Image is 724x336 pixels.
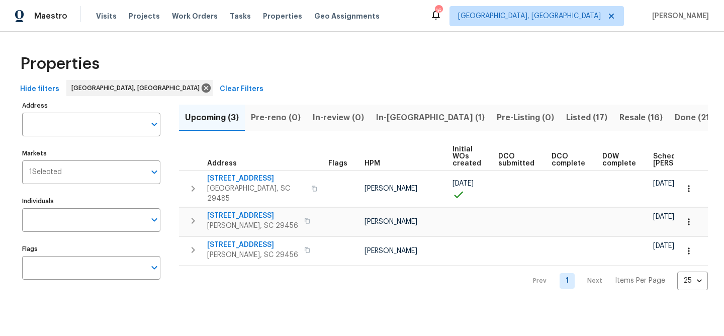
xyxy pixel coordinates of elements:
[677,268,708,294] div: 25
[129,11,160,21] span: Projects
[365,185,417,192] span: [PERSON_NAME]
[263,11,302,21] span: Properties
[147,117,161,131] button: Open
[376,111,485,125] span: In-[GEOGRAPHIC_DATA] (1)
[207,250,298,260] span: [PERSON_NAME], SC 29456
[653,180,674,187] span: [DATE]
[216,80,267,99] button: Clear Filters
[207,184,305,204] span: [GEOGRAPHIC_DATA], SC 29485
[207,211,298,221] span: [STREET_ADDRESS]
[22,198,160,204] label: Individuals
[653,242,674,249] span: [DATE]
[365,247,417,255] span: [PERSON_NAME]
[207,240,298,250] span: [STREET_ADDRESS]
[560,273,575,289] a: Goto page 1
[328,160,347,167] span: Flags
[498,153,534,167] span: DCO submitted
[147,165,161,179] button: Open
[314,11,380,21] span: Geo Assignments
[172,11,218,21] span: Work Orders
[34,11,67,21] span: Maestro
[207,174,305,184] span: [STREET_ADDRESS]
[365,218,417,225] span: [PERSON_NAME]
[458,11,601,21] span: [GEOGRAPHIC_DATA], [GEOGRAPHIC_DATA]
[566,111,607,125] span: Listed (17)
[653,213,674,220] span: [DATE]
[552,153,585,167] span: DCO complete
[602,153,636,167] span: D0W complete
[16,80,63,99] button: Hide filters
[22,246,160,252] label: Flags
[230,13,251,20] span: Tasks
[22,150,160,156] label: Markets
[452,180,474,187] span: [DATE]
[523,272,708,290] nav: Pagination Navigation
[20,83,59,96] span: Hide filters
[653,153,710,167] span: Scheduled [PERSON_NAME]
[147,261,161,275] button: Open
[66,80,213,96] div: [GEOGRAPHIC_DATA], [GEOGRAPHIC_DATA]
[675,111,716,125] span: Done (211)
[71,83,204,93] span: [GEOGRAPHIC_DATA], [GEOGRAPHIC_DATA]
[648,11,709,21] span: [PERSON_NAME]
[22,103,160,109] label: Address
[185,111,239,125] span: Upcoming (3)
[207,221,298,231] span: [PERSON_NAME], SC 29456
[619,111,663,125] span: Resale (16)
[313,111,364,125] span: In-review (0)
[20,59,100,69] span: Properties
[365,160,380,167] span: HPM
[96,11,117,21] span: Visits
[435,6,442,16] div: 16
[29,168,62,177] span: 1 Selected
[147,213,161,227] button: Open
[251,111,301,125] span: Pre-reno (0)
[452,146,481,167] span: Initial WOs created
[615,276,665,286] p: Items Per Page
[220,83,263,96] span: Clear Filters
[497,111,554,125] span: Pre-Listing (0)
[207,160,237,167] span: Address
